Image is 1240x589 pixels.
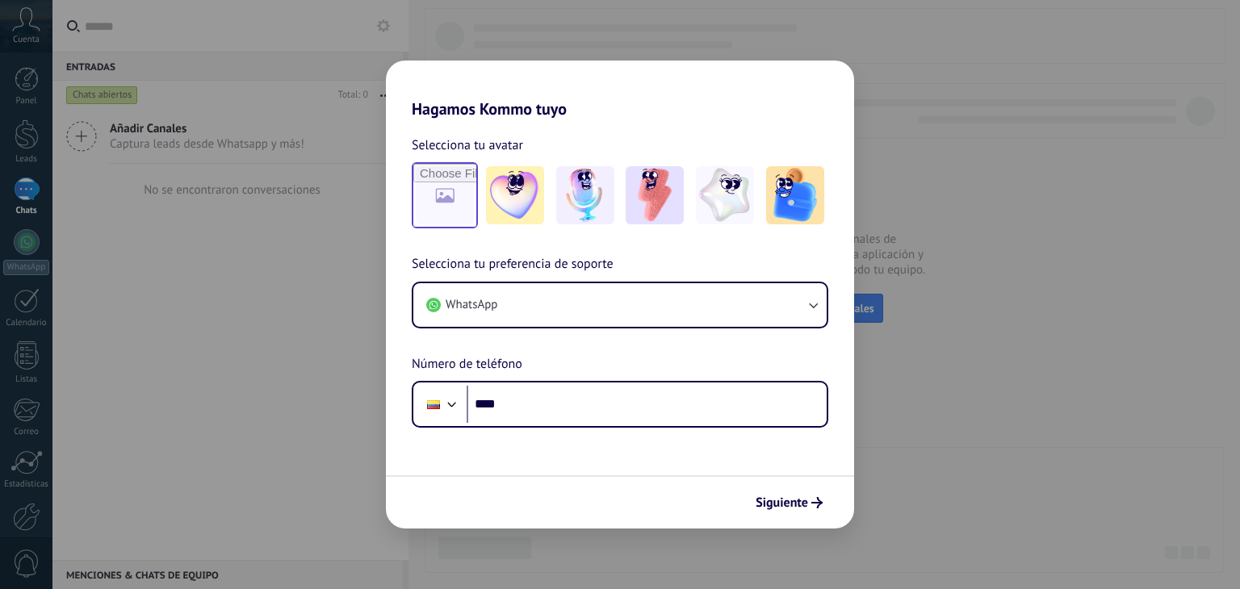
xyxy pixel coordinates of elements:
[626,166,684,224] img: -3.jpeg
[412,254,614,275] span: Selecciona tu preferencia de soporte
[696,166,754,224] img: -4.jpeg
[748,489,830,516] button: Siguiente
[386,61,854,119] h2: Hagamos Kommo tuyo
[412,354,522,375] span: Número de teléfono
[413,283,827,327] button: WhatsApp
[486,166,544,224] img: -1.jpeg
[418,387,449,421] div: Ecuador: + 593
[446,297,497,313] span: WhatsApp
[766,166,824,224] img: -5.jpeg
[412,135,523,156] span: Selecciona tu avatar
[756,497,808,508] span: Siguiente
[556,166,614,224] img: -2.jpeg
